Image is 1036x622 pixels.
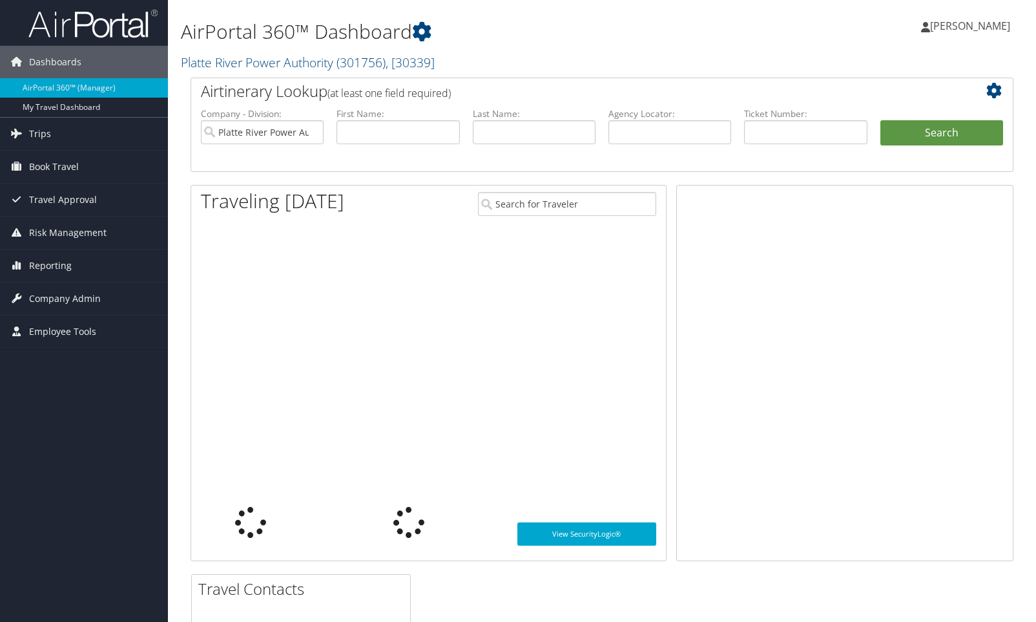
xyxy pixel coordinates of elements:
[337,107,459,120] label: First Name:
[478,192,656,216] input: Search for Traveler
[608,107,731,120] label: Agency Locator:
[28,8,158,39] img: airportal-logo.png
[29,46,81,78] span: Dashboards
[744,107,867,120] label: Ticket Number:
[29,217,107,249] span: Risk Management
[930,19,1010,33] span: [PERSON_NAME]
[29,250,72,282] span: Reporting
[29,316,96,348] span: Employee Tools
[181,18,742,45] h1: AirPortal 360™ Dashboard
[201,188,344,215] h1: Traveling [DATE]
[517,522,656,546] a: View SecurityLogic®
[473,107,596,120] label: Last Name:
[201,80,935,102] h2: Airtinerary Lookup
[29,283,101,315] span: Company Admin
[327,86,451,100] span: (at least one field required)
[921,6,1023,45] a: [PERSON_NAME]
[29,184,97,216] span: Travel Approval
[201,107,324,120] label: Company - Division:
[29,118,51,150] span: Trips
[198,578,410,600] h2: Travel Contacts
[337,54,386,71] span: ( 301756 )
[29,151,79,183] span: Book Travel
[181,54,435,71] a: Platte River Power Authority
[386,54,435,71] span: , [ 30339 ]
[880,120,1003,146] button: Search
